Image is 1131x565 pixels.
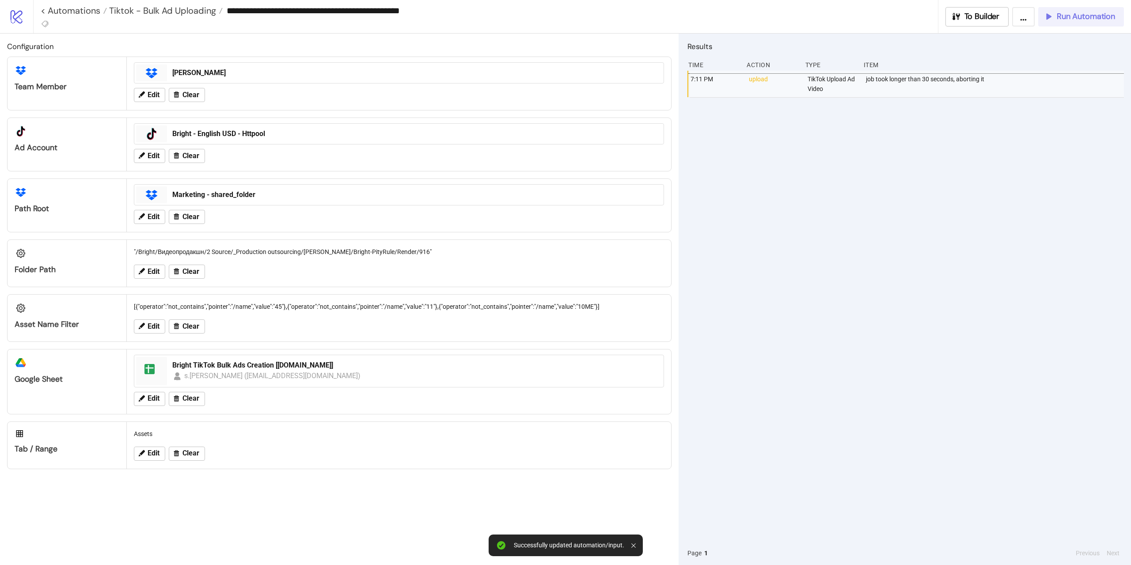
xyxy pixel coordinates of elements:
span: To Builder [964,11,1000,22]
button: Clear [169,88,205,102]
div: [PERSON_NAME] [172,68,658,78]
button: Edit [134,265,165,279]
span: Edit [148,268,159,276]
div: [{"operator":"not_contains","pointer":"/name","value":"45"},{"operator":"not_contains","pointer":... [130,298,668,315]
button: Clear [169,447,205,461]
div: upload [748,71,800,97]
span: Page [687,548,702,558]
div: Type [805,57,857,73]
span: Edit [148,449,159,457]
div: Bright - English USD - Httpool [172,129,658,139]
button: ... [1012,7,1035,27]
button: Clear [169,149,205,163]
button: Edit [134,392,165,406]
button: Edit [134,88,165,102]
div: Google Sheet [15,374,119,384]
span: Clear [182,268,199,276]
div: Path Root [15,204,119,214]
span: Tiktok - Bulk Ad Uploading [107,5,216,16]
span: Clear [182,152,199,160]
div: TikTok Upload Ad Video [807,71,859,97]
div: 7:11 PM [690,71,742,97]
div: Successfully updated automation/input. [514,542,624,549]
div: Action [746,57,798,73]
button: Clear [169,265,205,279]
div: Ad Account [15,143,119,153]
span: Run Automation [1057,11,1115,22]
a: Tiktok - Bulk Ad Uploading [107,6,223,15]
button: Edit [134,319,165,334]
span: Clear [182,213,199,221]
span: Clear [182,394,199,402]
span: Edit [148,91,159,99]
button: Edit [134,210,165,224]
div: Bright TikTok Bulk Ads Creation [[DOMAIN_NAME]] [172,360,658,370]
span: Clear [182,322,199,330]
div: Team Member [15,82,119,92]
div: Item [863,57,1124,73]
div: Tab / Range [15,444,119,454]
div: "/Bright/Видеопродакшн/2 Source/_Production outsourcing/[PERSON_NAME]/Bright-PityRule/Render/916" [130,243,668,260]
button: Clear [169,392,205,406]
button: Previous [1073,548,1102,558]
span: Edit [148,152,159,160]
button: To Builder [945,7,1009,27]
span: Edit [148,322,159,330]
button: Next [1104,548,1122,558]
div: Time [687,57,740,73]
h2: Configuration [7,41,672,52]
span: Edit [148,213,159,221]
div: s.[PERSON_NAME] ([EMAIL_ADDRESS][DOMAIN_NAME]) [184,370,361,381]
div: Folder Path [15,265,119,275]
h2: Results [687,41,1124,52]
div: Assets [130,425,668,442]
div: job took longer than 30 seconds, aborting it [865,71,1126,97]
div: Marketing - shared_folder [172,190,658,200]
button: Run Automation [1038,7,1124,27]
span: Edit [148,394,159,402]
button: Clear [169,210,205,224]
span: Clear [182,91,199,99]
span: Clear [182,449,199,457]
div: Asset Name Filter [15,319,119,330]
button: Edit [134,149,165,163]
a: < Automations [41,6,107,15]
button: Edit [134,447,165,461]
button: 1 [702,548,710,558]
button: Clear [169,319,205,334]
